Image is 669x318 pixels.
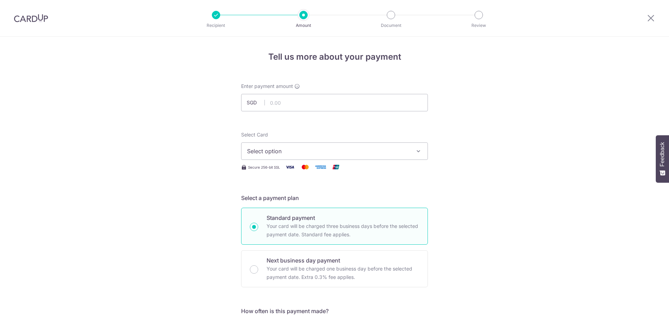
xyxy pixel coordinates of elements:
p: Document [365,22,417,29]
span: translation missing: en.payables.payment_networks.credit_card.summary.labels.select_card [241,132,268,138]
img: Union Pay [329,163,343,171]
h4: Tell us more about your payment [241,51,428,63]
span: Secure 256-bit SSL [248,164,280,170]
span: SGD [247,99,265,106]
img: American Express [314,163,328,171]
span: Feedback [659,142,666,167]
img: CardUp [14,14,48,22]
button: Feedback - Show survey [656,135,669,183]
img: Visa [283,163,297,171]
span: Enter payment amount [241,83,293,90]
h5: Select a payment plan [241,194,428,202]
p: Amount [278,22,329,29]
input: 0.00 [241,94,428,111]
img: Mastercard [298,163,312,171]
p: Recipient [190,22,242,29]
p: Standard payment [267,214,419,222]
iframe: Opens a widget where you can find more information [624,297,662,315]
h5: How often is this payment made? [241,307,428,315]
span: Select option [247,147,409,155]
p: Your card will be charged three business days before the selected payment date. Standard fee appl... [267,222,419,239]
p: Next business day payment [267,256,419,265]
button: Select option [241,142,428,160]
p: Your card will be charged one business day before the selected payment date. Extra 0.3% fee applies. [267,265,419,281]
p: Review [453,22,505,29]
